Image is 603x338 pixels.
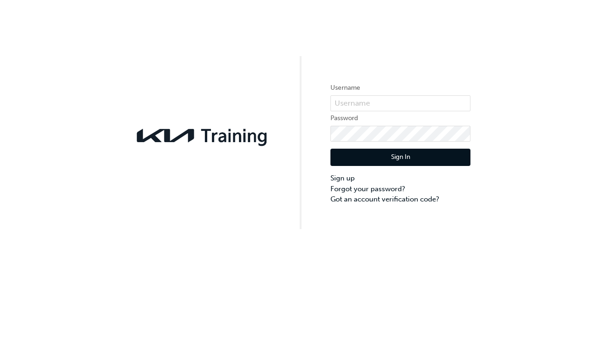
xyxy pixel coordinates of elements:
[330,82,470,93] label: Username
[330,184,470,194] a: Forgot your password?
[330,149,470,166] button: Sign In
[133,123,273,148] img: kia-training
[330,194,470,205] a: Got an account verification code?
[330,95,470,111] input: Username
[330,113,470,124] label: Password
[330,173,470,184] a: Sign up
